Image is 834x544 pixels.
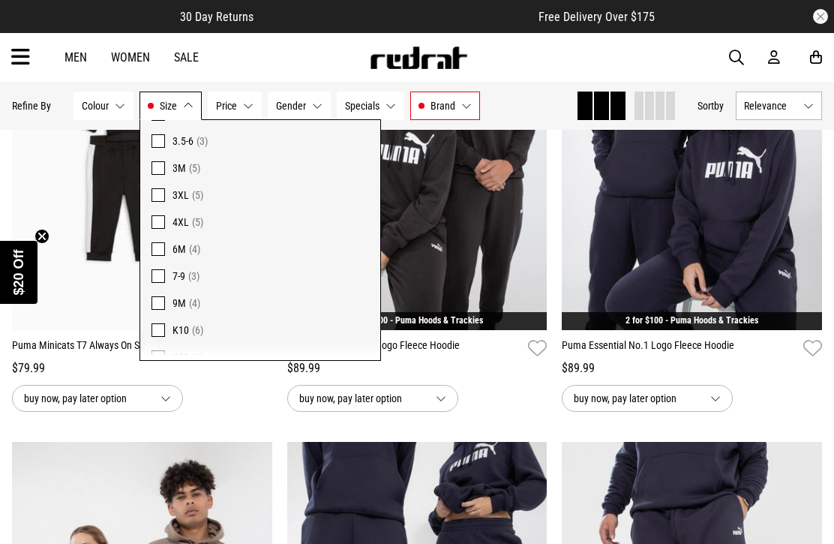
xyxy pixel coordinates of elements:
[82,100,109,112] span: Colour
[714,100,724,112] span: by
[174,50,199,65] a: Sale
[12,100,51,112] p: Refine By
[299,389,424,407] span: buy now, pay later option
[172,216,189,228] span: 4XL
[562,385,733,412] button: buy now, pay later option
[276,100,306,112] span: Gender
[12,359,272,377] div: $79.99
[172,189,189,201] span: 3XL
[172,270,185,282] span: 7-9
[287,338,523,359] a: Puma Essential No.1 Logo Fleece Hoodie
[345,100,379,112] span: Specials
[337,92,404,120] button: Specials
[160,100,177,112] span: Size
[192,351,203,363] span: (6)
[350,315,483,326] a: 2 for $100 - Puma Hoods & Trackies
[172,162,186,174] span: 3M
[73,92,133,120] button: Colour
[283,9,508,24] iframe: Customer reviews powered by Trustpilot
[64,50,87,65] a: Men
[736,92,822,120] button: Relevance
[287,385,458,412] button: buy now, pay later option
[34,229,49,244] button: Close teaser
[12,338,247,359] a: Puma Minicats T7 Always On Suit Set - Infant
[189,162,200,174] span: (5)
[196,135,208,147] span: (3)
[11,249,26,295] span: $20 Off
[744,100,797,112] span: Relevance
[562,338,797,359] a: Puma Essential No.1 Logo Fleece Hoodie
[189,297,200,309] span: (4)
[268,92,331,120] button: Gender
[192,324,203,336] span: (6)
[24,389,148,407] span: buy now, pay later option
[180,10,253,24] span: 30 Day Returns
[12,385,183,412] button: buy now, pay later option
[111,50,150,65] a: Women
[697,97,724,115] button: Sortby
[574,389,698,407] span: buy now, pay later option
[139,119,381,361] div: Size
[369,47,468,69] img: Redrat logo
[208,92,262,120] button: Price
[188,270,199,282] span: (3)
[410,92,480,120] button: Brand
[216,100,237,112] span: Price
[172,135,193,147] span: 3.5-6
[625,315,758,326] a: 2 for $100 - Puma Hoods & Trackies
[172,324,189,336] span: K10
[287,359,547,377] div: $89.99
[430,100,455,112] span: Brand
[172,351,189,363] span: K11
[139,92,202,120] button: Size
[12,6,57,51] button: Open LiveChat chat widget
[189,243,200,255] span: (4)
[192,189,203,201] span: (5)
[562,359,822,377] div: $89.99
[538,10,655,24] span: Free Delivery Over $175
[172,243,186,255] span: 6M
[172,297,186,309] span: 9M
[192,216,203,228] span: (5)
